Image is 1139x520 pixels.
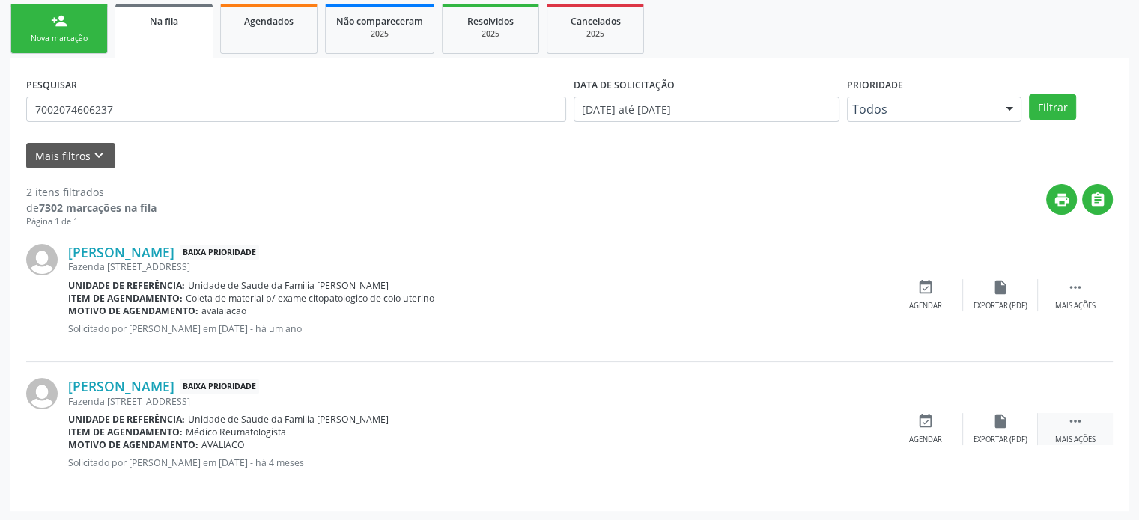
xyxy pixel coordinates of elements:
[1082,184,1113,215] button: 
[188,279,389,292] span: Unidade de Saude da Familia [PERSON_NAME]
[467,15,514,28] span: Resolvidos
[26,73,77,97] label: PESQUISAR
[186,426,286,438] span: Médico Reumatologista
[574,97,839,122] input: Selecione um intervalo
[68,378,174,394] a: [PERSON_NAME]
[68,244,174,260] a: [PERSON_NAME]
[917,413,934,429] i: event_available
[51,13,67,29] div: person_add
[68,395,888,408] div: Fazenda [STREET_ADDRESS]
[68,413,185,426] b: Unidade de referência:
[26,215,157,228] div: Página 1 de 1
[974,435,1027,445] div: Exportar (PDF)
[336,15,423,28] span: Não compareceram
[571,15,621,28] span: Cancelados
[22,33,97,44] div: Nova marcação
[68,292,183,305] b: Item de agendamento:
[180,379,259,394] span: Baixa Prioridade
[336,28,423,40] div: 2025
[26,184,157,200] div: 2 itens filtrados
[847,73,903,97] label: Prioridade
[186,292,434,305] span: Coleta de material p/ exame citopatologico de colo uterino
[201,438,245,451] span: AVALIACO
[1067,279,1084,296] i: 
[453,28,528,40] div: 2025
[26,143,115,169] button: Mais filtroskeyboard_arrow_down
[26,378,58,409] img: img
[852,102,991,117] span: Todos
[917,279,934,296] i: event_available
[68,279,185,292] b: Unidade de referência:
[558,28,633,40] div: 2025
[201,305,246,317] span: avalaiacao
[150,15,178,28] span: Na fila
[909,301,942,311] div: Agendar
[909,435,942,445] div: Agendar
[26,200,157,215] div: de
[1090,192,1106,208] i: 
[992,413,1009,429] i: insert_drive_file
[1046,184,1077,215] button: print
[244,15,294,28] span: Agendados
[68,426,183,438] b: Item de agendamento:
[1054,192,1070,208] i: print
[68,438,198,451] b: Motivo de agendamento:
[68,322,888,335] p: Solicitado por [PERSON_NAME] em [DATE] - há um ano
[26,97,566,122] input: Nome, CNS
[188,413,389,426] span: Unidade de Saude da Familia [PERSON_NAME]
[1067,413,1084,429] i: 
[974,301,1027,311] div: Exportar (PDF)
[39,201,157,215] strong: 7302 marcações na fila
[68,456,888,469] p: Solicitado por [PERSON_NAME] em [DATE] - há 4 meses
[1029,94,1076,120] button: Filtrar
[574,73,675,97] label: DATA DE SOLICITAÇÃO
[91,147,107,164] i: keyboard_arrow_down
[68,260,888,273] div: Fazenda [STREET_ADDRESS]
[180,245,259,260] span: Baixa Prioridade
[992,279,1009,296] i: insert_drive_file
[1055,301,1096,311] div: Mais ações
[26,244,58,275] img: img
[1055,435,1096,445] div: Mais ações
[68,305,198,317] b: Motivo de agendamento:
